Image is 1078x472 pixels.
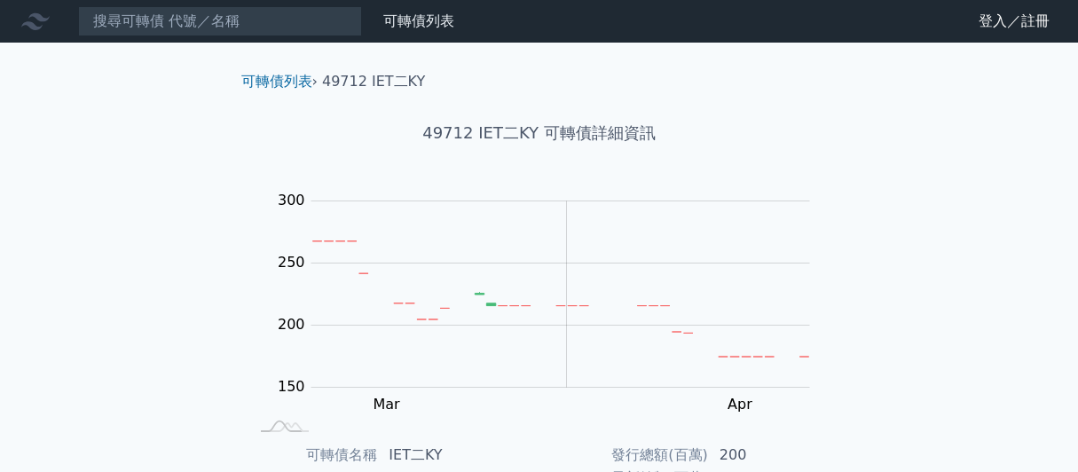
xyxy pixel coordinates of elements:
input: 搜尋可轉債 代號／名稱 [78,6,362,36]
tspan: 300 [278,192,305,208]
a: 可轉債列表 [383,12,454,29]
td: 發行總額(百萬) [539,444,709,467]
g: Series [312,241,808,357]
div: 聊天小工具 [989,387,1078,472]
h1: 49712 IET二KY 可轉債詳細資訊 [227,121,852,146]
tspan: Mar [373,396,400,413]
tspan: Apr [728,396,752,413]
a: 可轉債列表 [241,73,312,90]
li: › [241,71,318,92]
a: 登入／註冊 [964,7,1064,35]
td: 可轉債名稱 [248,444,379,467]
li: 49712 IET二KY [322,71,425,92]
tspan: 200 [278,316,305,333]
tspan: 150 [278,378,305,395]
tspan: 250 [278,254,305,271]
td: IET二KY [378,444,539,467]
iframe: Chat Widget [989,387,1078,472]
g: Chart [268,192,836,449]
td: 200 [709,444,830,467]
